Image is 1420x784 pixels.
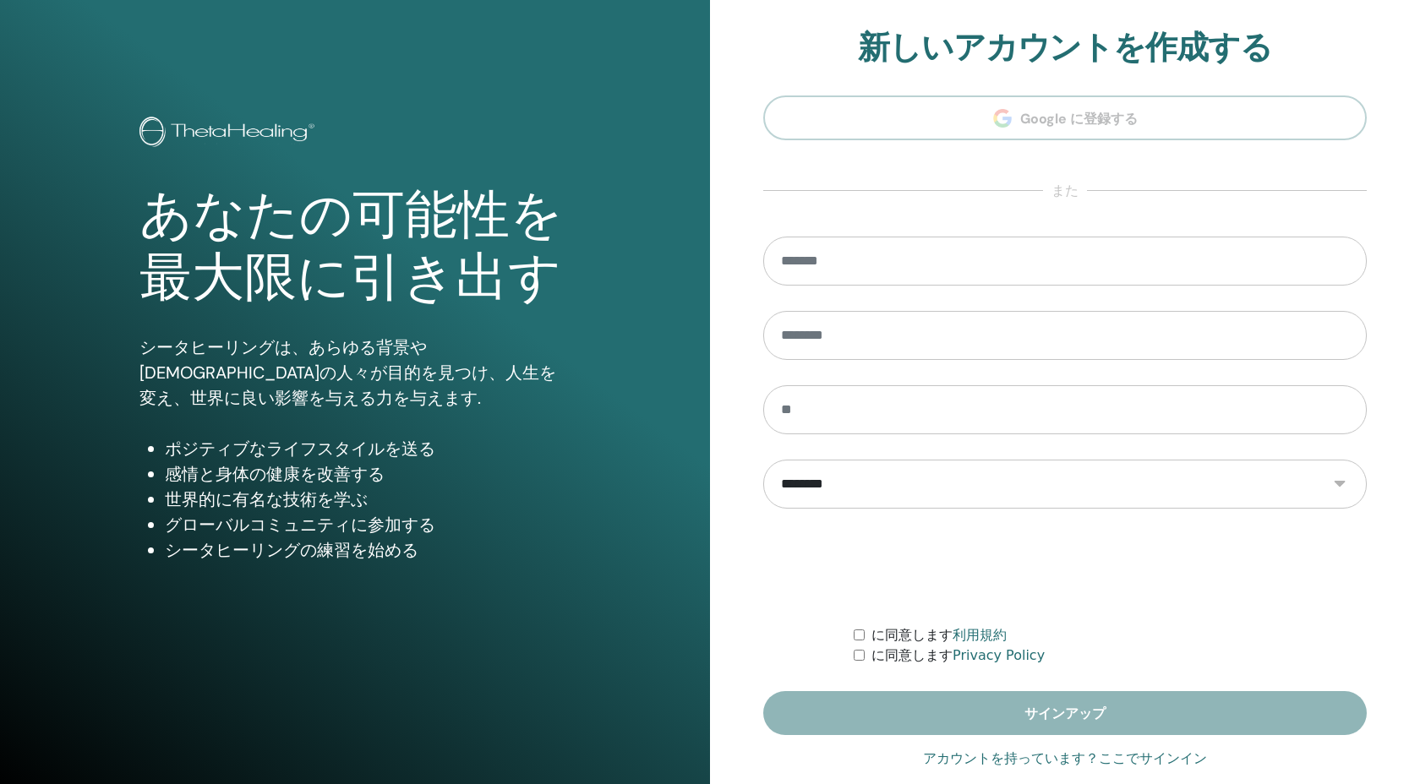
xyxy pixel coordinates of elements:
li: 世界的に有名な技術を学ぶ [165,487,571,512]
li: 感情と身体の健康を改善する [165,461,571,487]
label: に同意します [871,625,1007,645]
a: アカウントを持っています？ここでサインイン [923,749,1207,769]
h2: 新しいアカウントを作成する [763,29,1367,68]
iframe: reCAPTCHA [937,534,1193,600]
h1: あなたの可能性を最大限に引き出す [139,184,571,310]
a: Privacy Policy [953,647,1045,663]
p: シータヒーリングは、あらゆる背景や[DEMOGRAPHIC_DATA]の人々が目的を見つけ、人生を変え、世界に良い影響を与える力を与えます. [139,335,571,411]
li: グローバルコミュニティに参加する [165,512,571,537]
label: に同意します [871,645,1045,666]
span: また [1043,181,1087,201]
li: ポジティブなライフスタイルを送る [165,436,571,461]
a: 利用規約 [953,627,1007,643]
li: シータヒーリングの練習を始める [165,537,571,563]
